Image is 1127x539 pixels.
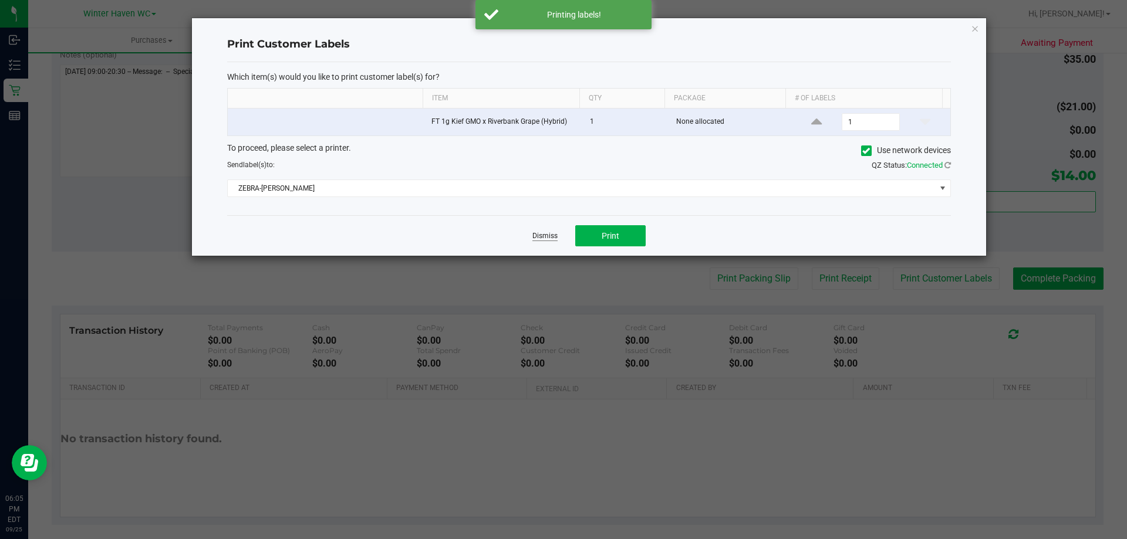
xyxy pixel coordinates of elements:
div: Printing labels! [505,9,643,21]
span: Connected [907,161,943,170]
span: Print [602,231,619,240]
td: 1 [583,109,669,135]
td: FT 1g Kief GMO x Riverbank Grape (Hybrid) [424,109,583,135]
span: ZEBRA-[PERSON_NAME] [228,180,936,196]
th: Qty [579,89,664,109]
label: Use network devices [861,144,951,157]
p: Which item(s) would you like to print customer label(s) for? [227,72,951,82]
span: QZ Status: [872,161,951,170]
a: Dismiss [532,231,558,241]
span: label(s) [243,161,266,169]
div: To proceed, please select a printer. [218,142,960,160]
td: None allocated [669,109,792,135]
th: Item [423,89,579,109]
button: Print [575,225,646,246]
iframe: Resource center [12,445,47,480]
h4: Print Customer Labels [227,37,951,52]
span: Send to: [227,161,275,169]
th: Package [664,89,785,109]
th: # of labels [785,89,942,109]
